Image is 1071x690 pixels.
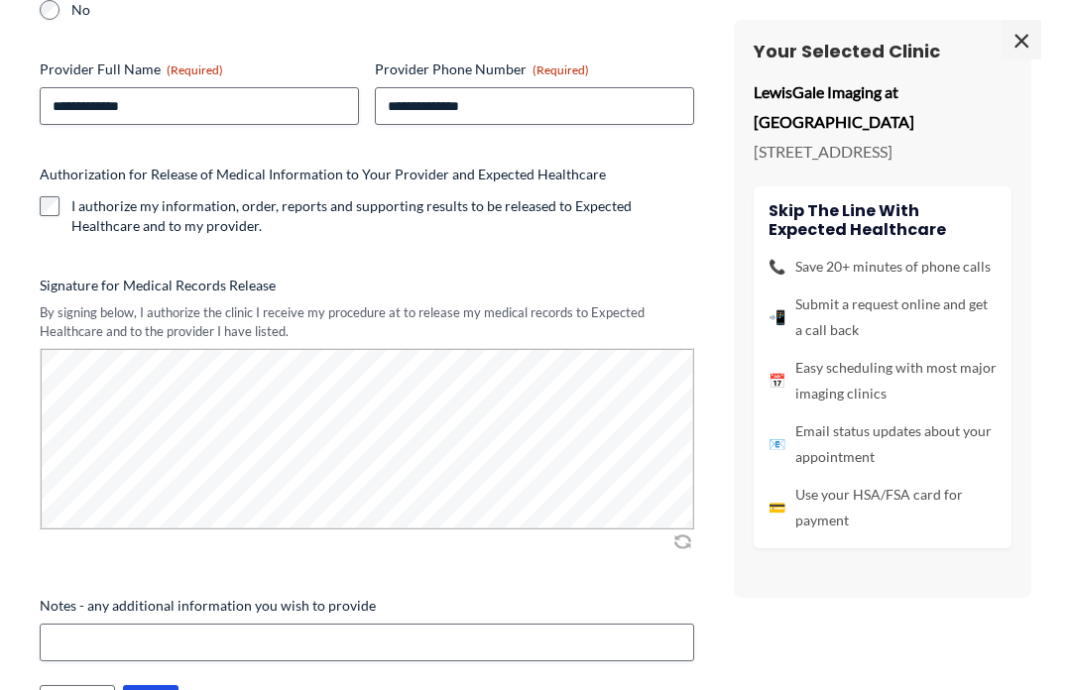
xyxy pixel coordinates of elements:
li: Submit a request online and get a call back [769,291,997,343]
span: × [1002,20,1041,59]
span: 💳 [769,495,785,520]
li: Easy scheduling with most major imaging clinics [769,355,997,406]
legend: Authorization for Release of Medical Information to Your Provider and Expected Healthcare [40,165,606,184]
li: Save 20+ minutes of phone calls [769,254,997,280]
h3: Your Selected Clinic [754,40,1011,62]
label: I authorize my information, order, reports and supporting results to be released to Expected Heal... [71,196,694,236]
h4: Skip the line with Expected Healthcare [769,201,997,239]
li: Use your HSA/FSA card for payment [769,482,997,533]
p: [STREET_ADDRESS] [754,137,1011,167]
span: (Required) [533,62,589,77]
span: 📲 [769,304,785,330]
li: Email status updates about your appointment [769,418,997,470]
label: Provider Phone Number [375,59,694,79]
label: Notes - any additional information you wish to provide [40,596,694,616]
p: LewisGale Imaging at [GEOGRAPHIC_DATA] [754,77,1011,136]
div: By signing below, I authorize the clinic I receive my procedure at to release my medical records ... [40,303,694,340]
span: 📅 [769,368,785,394]
span: (Required) [167,62,223,77]
span: 📞 [769,254,785,280]
img: Clear Signature [670,531,694,551]
label: Signature for Medical Records Release [40,276,694,295]
label: Provider Full Name [40,59,359,79]
span: 📧 [769,431,785,457]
